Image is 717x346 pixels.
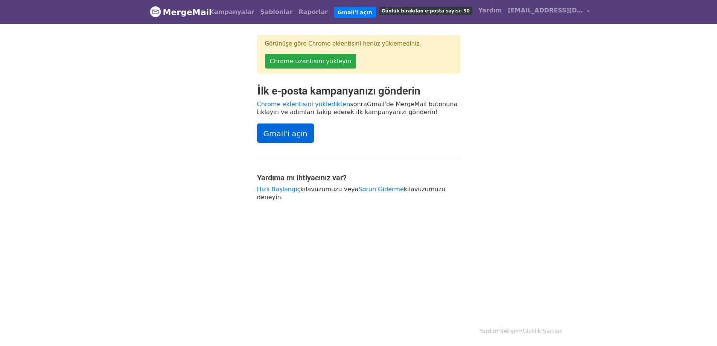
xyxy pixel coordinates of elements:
font: Kampanyalar [210,8,254,15]
a: Gizlilik [522,328,541,335]
a: Sorun Giderme [358,186,403,193]
a: MergeMail [150,4,201,20]
font: · [521,328,523,335]
a: Yardım [480,328,499,335]
a: Yardım [475,3,505,18]
div: Sohbet Aracı [679,310,717,346]
font: Gmail'de MergeMail butonuna tıklayın ve adımları takip ederek ilk kampanyanızı gönderin! [257,101,458,116]
font: Görünüşe göre Chrome eklentisini henüz yüklemediniz. [265,40,421,47]
a: Şartlar [543,328,562,335]
font: · [498,328,500,335]
font: Gmail'i açın [263,129,308,138]
font: [EMAIL_ADDRESS][DOMAIN_NAME] [508,7,625,14]
a: Şablonlar [257,5,296,20]
font: MergeMail [163,8,212,17]
a: Gmail'i açın [334,7,376,18]
font: Yardım [478,7,502,14]
font: · [541,328,543,335]
font: kılavuzumuzu deneyin [257,186,446,201]
a: Hızlı Başlangıç [257,186,301,193]
a: Raporlar [295,5,331,20]
a: İletişim [500,328,521,335]
font: Yardıma mı ihtiyacınız var? [257,173,347,182]
font: Gmail'i açın [338,9,372,15]
a: Kampanyalar [207,5,257,20]
font: ​​kılavuzumuzu veya [300,186,358,193]
font: İlk e-posta kampanyanızı gönderin [257,85,420,97]
a: Gmail'i açın [257,123,314,142]
a: Chrome uzantısını yükleyin [265,54,356,69]
a: [EMAIL_ADDRESS][DOMAIN_NAME] [505,3,593,21]
font: sonra [350,101,367,108]
img: MergeMail logosu [150,6,161,17]
a: Chrome eklentisini yükledikten [257,101,350,108]
iframe: Chat Widget [679,310,717,346]
font: . [281,194,283,201]
a: Günlük bırakılan e-posta sayısı: 50 [376,3,475,18]
font: Günlük bırakılan e-posta sayısı: 50 [382,8,470,14]
font: Raporlar [298,8,328,15]
font: Chrome uzantısını yükleyin [270,58,352,65]
font: Şablonlar [260,8,293,15]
